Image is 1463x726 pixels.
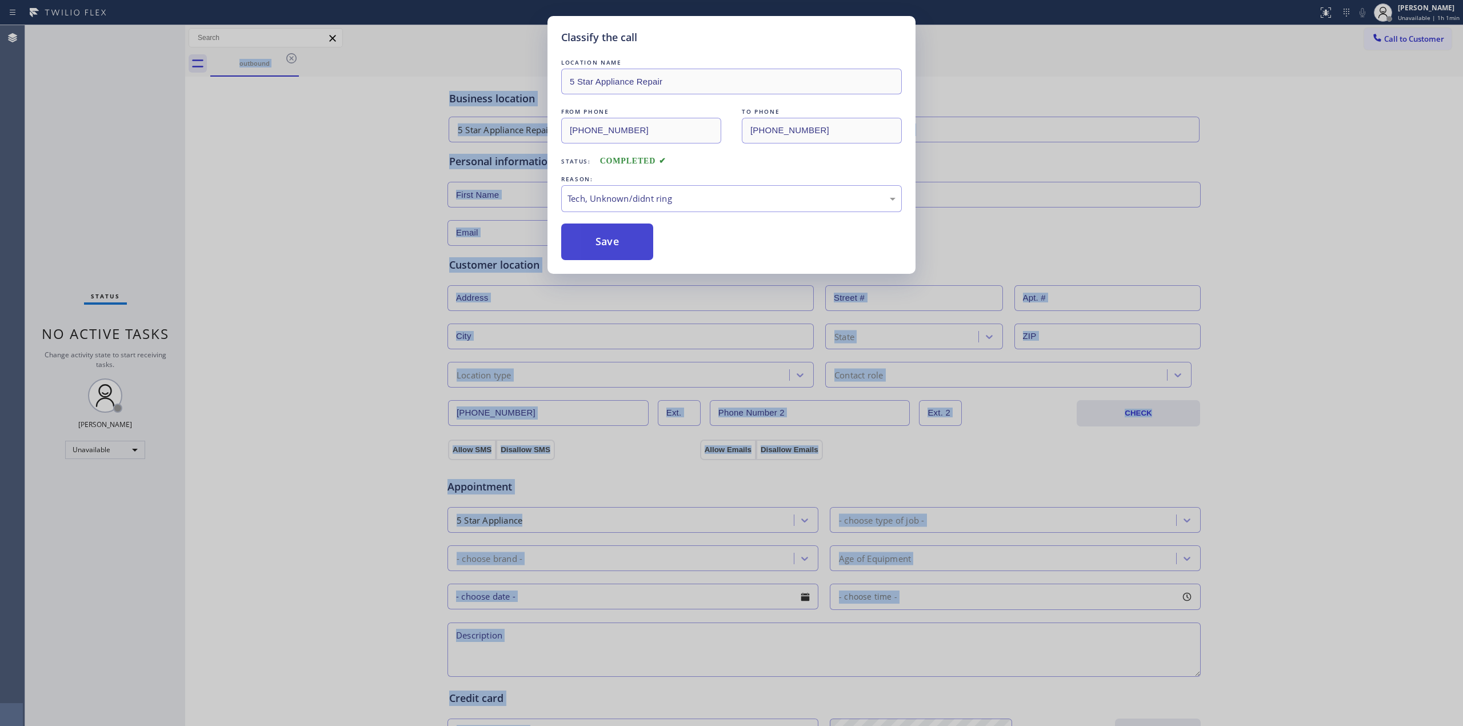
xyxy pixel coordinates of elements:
input: To phone [742,118,902,143]
input: From phone [561,118,721,143]
div: REASON: [561,173,902,185]
div: Tech, Unknown/didnt ring [567,192,896,205]
span: Status: [561,157,591,165]
div: TO PHONE [742,106,902,118]
div: FROM PHONE [561,106,721,118]
button: Save [561,224,653,260]
h5: Classify the call [561,30,637,45]
div: LOCATION NAME [561,57,902,69]
span: COMPLETED [600,157,666,165]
